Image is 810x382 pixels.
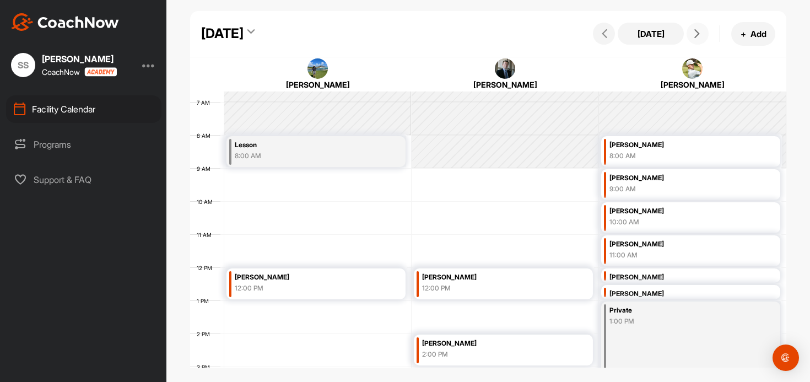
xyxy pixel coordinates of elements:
div: [PERSON_NAME] [427,79,582,90]
div: Private [609,304,749,317]
button: +Add [731,22,775,46]
div: 11:00 AM [609,250,749,260]
img: square_bf7859e20590ec39289146fdd3ba7141.jpg [682,58,703,79]
div: [PERSON_NAME] [609,139,749,152]
div: 11 AM [190,232,223,238]
div: 9:00 AM [609,184,749,194]
div: 7 AM [190,99,221,106]
div: SS [11,53,35,77]
div: [PERSON_NAME] [42,55,117,63]
div: 1:00 PM [609,316,749,326]
div: Facility Calendar [6,95,161,123]
div: 10 AM [190,198,224,205]
img: CoachNow acadmey [84,67,117,77]
div: 2:00 PM [422,349,561,359]
div: [PERSON_NAME] [609,238,749,251]
div: Open Intercom Messenger [773,345,799,371]
div: 2 PM [190,331,221,337]
div: [PERSON_NAME] [609,288,749,300]
img: square_3bc242d1ed4af5e38e358c434647fa13.jpg [495,58,516,79]
div: Lesson [235,139,374,152]
div: [PERSON_NAME] [422,271,561,284]
div: [PERSON_NAME] [609,271,749,284]
button: [DATE] [618,23,684,45]
div: 8:00 AM [609,151,749,161]
div: Programs [6,131,161,158]
div: [PERSON_NAME] [240,79,395,90]
div: 9 AM [190,165,222,172]
div: 3 PM [190,364,221,370]
div: 12 PM [190,265,223,271]
div: 10:00 AM [609,217,749,227]
div: 8 AM [190,132,222,139]
div: 1 PM [190,298,220,304]
div: 12:00 PM [422,283,561,293]
div: [PERSON_NAME] [609,205,749,218]
span: + [741,28,746,40]
div: CoachNow [42,67,117,77]
div: [PERSON_NAME] [614,79,770,90]
div: [DATE] [201,24,244,44]
div: [PERSON_NAME] [422,337,561,350]
div: [PERSON_NAME] [609,172,749,185]
img: square_fdde8eca5a127bd80392ed3015071003.jpg [307,58,328,79]
div: Support & FAQ [6,166,161,193]
div: [PERSON_NAME] [235,271,374,284]
div: 12:00 PM [235,283,374,293]
div: 8:00 AM [235,151,374,161]
img: CoachNow [11,13,119,31]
